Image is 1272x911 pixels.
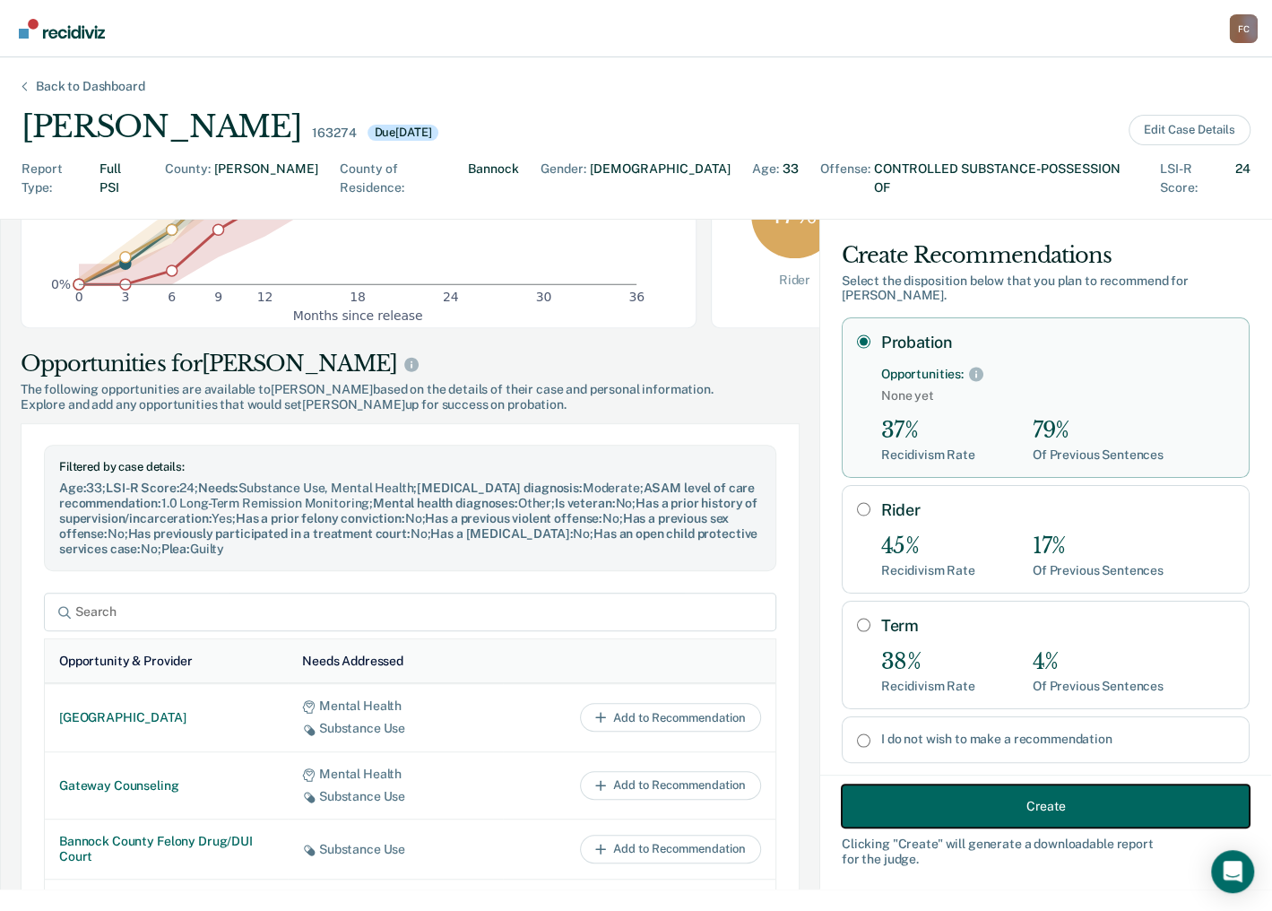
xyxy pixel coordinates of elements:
[22,108,301,145] div: [PERSON_NAME]
[580,771,761,800] button: Add to Recommendation
[164,160,210,197] div: County :
[44,593,776,631] input: Search
[302,767,489,782] div: Mental Health
[75,290,83,304] text: 0
[881,367,964,382] div: Opportunities:
[1033,679,1164,694] div: Of Previous Sentences
[59,481,755,510] span: ASAM level of care recommendation :
[368,125,439,141] div: Due [DATE]
[121,290,129,304] text: 3
[881,447,975,463] div: Recidivism Rate
[128,526,411,541] span: Has previously participated in a treatment court :
[779,273,810,288] div: Rider
[43,209,71,223] text: 10%
[1159,160,1232,197] div: LSI-R Score :
[302,842,489,857] div: Substance Use
[881,418,975,444] div: 37%
[842,785,1250,828] button: Create
[1033,563,1164,578] div: Of Previous Sentences
[1033,418,1164,444] div: 79%
[59,526,757,556] span: Has an open child protective services case :
[293,308,423,323] g: x-axis label
[51,277,71,291] text: 0%
[536,290,552,304] text: 30
[881,616,1234,636] label: Term
[783,160,799,197] div: 33
[752,160,779,197] div: Age :
[213,160,317,197] div: [PERSON_NAME]
[881,388,1234,403] span: None yet
[257,290,273,304] text: 12
[75,290,645,304] g: x-axis tick label
[312,126,356,141] div: 163274
[19,19,105,39] img: Recidiviz
[881,732,1234,747] label: I do not wish to make a recommendation
[1129,115,1250,145] button: Edit Case Details
[881,500,1234,520] label: Rider
[59,511,729,541] span: Has a previous sex offense :
[59,710,273,725] div: [GEOGRAPHIC_DATA]
[59,496,757,525] span: Has a prior history of supervision/incarceration :
[881,534,975,560] div: 45%
[373,496,518,510] span: Mental health diagnoses :
[443,290,459,304] text: 24
[881,679,975,694] div: Recidivism Rate
[161,542,190,556] span: Plea :
[339,160,463,197] div: County of Residence :
[468,160,519,197] div: Bannock
[302,789,489,804] div: Substance Use
[1211,850,1254,893] div: Open Intercom Messenger
[302,721,489,736] div: Substance Use
[59,481,86,495] span: Age :
[874,160,1138,197] div: CONTROLLED SUBSTANCE-POSSESSION OF
[881,563,975,578] div: Recidivism Rate
[1033,649,1164,675] div: 4%
[590,160,731,197] div: [DEMOGRAPHIC_DATA]
[425,511,602,525] span: Has a previous violent offense :
[1229,14,1258,43] button: Profile dropdown button
[842,241,1250,270] div: Create Recommendations
[302,654,403,669] div: Needs Addressed
[59,778,273,794] div: Gateway Counseling
[541,160,586,197] div: Gender :
[417,481,583,495] span: [MEDICAL_DATA] diagnosis :
[555,496,615,510] span: Is veteran :
[842,837,1250,867] div: Clicking " Create " will generate a downloadable report for the judge.
[168,290,176,304] text: 6
[1033,534,1164,560] div: 17%
[100,160,143,197] div: Full PSI
[106,481,179,495] span: LSI-R Score :
[21,397,800,412] span: Explore and add any opportunities that would set [PERSON_NAME] up for success on probation.
[302,698,489,714] div: Mental Health
[842,273,1250,304] div: Select the disposition below that you plan to recommend for [PERSON_NAME] .
[22,160,96,197] div: Report Type :
[59,460,761,474] div: Filtered by case details:
[43,4,71,291] g: y-axis tick label
[628,290,645,304] text: 36
[820,160,870,197] div: Offense :
[580,835,761,863] button: Add to Recommendation
[580,703,761,732] button: Add to Recommendation
[214,290,222,304] text: 9
[293,308,423,323] text: Months since release
[198,481,238,495] span: Needs :
[881,333,1234,352] label: Probation
[1229,14,1258,43] div: F C
[350,290,366,304] text: 18
[1033,447,1164,463] div: Of Previous Sentences
[1235,160,1250,197] div: 24
[21,382,800,397] span: The following opportunities are available to [PERSON_NAME] based on the details of their case and...
[14,79,167,94] div: Back to Dashboard
[21,350,800,378] div: Opportunities for [PERSON_NAME]
[236,511,405,525] span: Has a prior felony conviction :
[59,481,761,556] div: 33 ; 24 ; Substance Use, Mental Health ; Moderate ; 1.0 Long-Term Remission Monitoring ; Other ; ...
[59,834,273,864] div: Bannock County Felony Drug/DUI Court
[881,649,975,675] div: 38%
[59,654,193,669] div: Opportunity & Provider
[430,526,573,541] span: Has a [MEDICAL_DATA] :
